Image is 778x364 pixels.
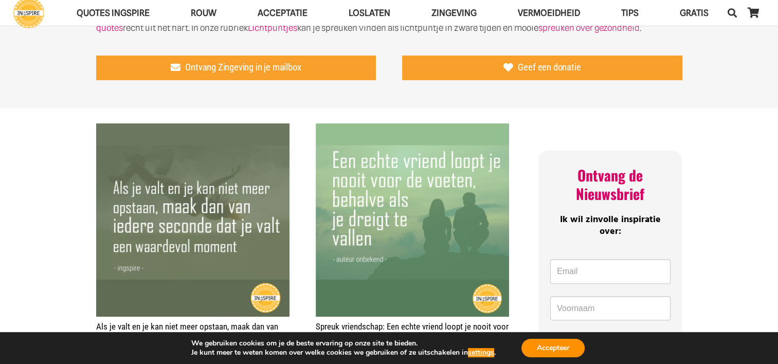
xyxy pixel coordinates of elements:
img: Als je valt en je kan niet meer opstaan, maak dan van iedere seconde dat je valt een waardevol mo... [96,123,290,317]
span: Ik wil zinvolle inspiratie over: [560,212,661,239]
input: Voornaam [550,296,670,321]
a: Ontvang Zingeving in je mailbox [96,56,376,80]
img: Quote over vriendschap: Een echte vriend... | www.ingspire.nl [316,123,509,317]
a: Als je valt en je kan niet meer opstaan, maak dan van iedere seconde… [96,321,278,342]
span: Zingeving [431,8,477,18]
a: Spreuk vriendschap: Een echte vriend loopt je nooit voor de voeten.. [316,123,509,317]
a: Als je valt en je kan niet meer opstaan, maak dan van iedere seconde… [96,123,290,317]
button: settings [468,348,494,357]
span: VERMOEIDHEID [518,8,580,18]
button: Accepteer [521,339,585,357]
span: Ontvang Zingeving in je mailbox [185,62,301,74]
input: Email [550,259,670,284]
p: We gebruiken cookies om je de beste ervaring op onze site te bieden. [191,339,496,348]
span: QUOTES INGSPIRE [77,8,150,18]
p: Je kunt meer te weten komen over welke cookies we gebruiken of ze uitschakelen in . [191,348,496,357]
span: Geef een donatie [518,62,581,74]
span: GRATIS [680,8,709,18]
span: ROUW [191,8,216,18]
span: Loslaten [349,8,390,18]
a: Geef een donatie [402,56,682,80]
a: Spreuk vriendschap: Een echte vriend loopt je nooit voor de voeten.. [316,321,509,342]
span: Ontvang de Nieuwsbrief [576,165,644,204]
span: TIPS [621,8,639,18]
span: Acceptatie [258,8,307,18]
